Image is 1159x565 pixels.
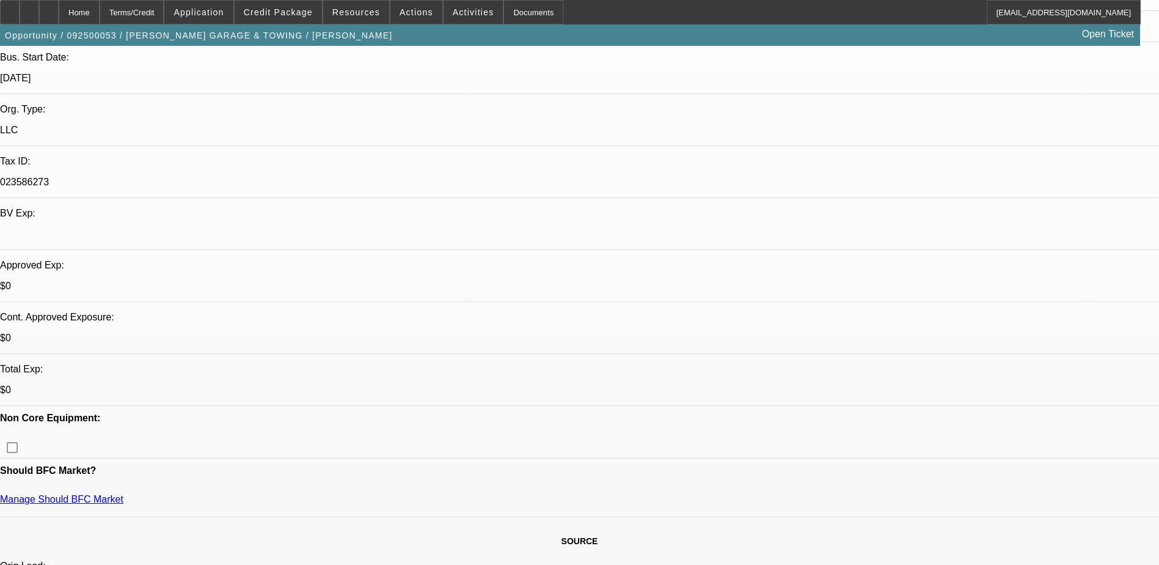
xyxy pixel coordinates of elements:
[453,7,494,17] span: Activities
[561,536,598,546] span: SOURCE
[235,1,322,24] button: Credit Package
[174,7,224,17] span: Application
[390,1,442,24] button: Actions
[1077,24,1139,45] a: Open Ticket
[332,7,380,17] span: Resources
[323,1,389,24] button: Resources
[444,1,503,24] button: Activities
[244,7,313,17] span: Credit Package
[164,1,233,24] button: Application
[5,31,392,40] span: Opportunity / 092500053 / [PERSON_NAME] GARAGE & TOWING / [PERSON_NAME]
[400,7,433,17] span: Actions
